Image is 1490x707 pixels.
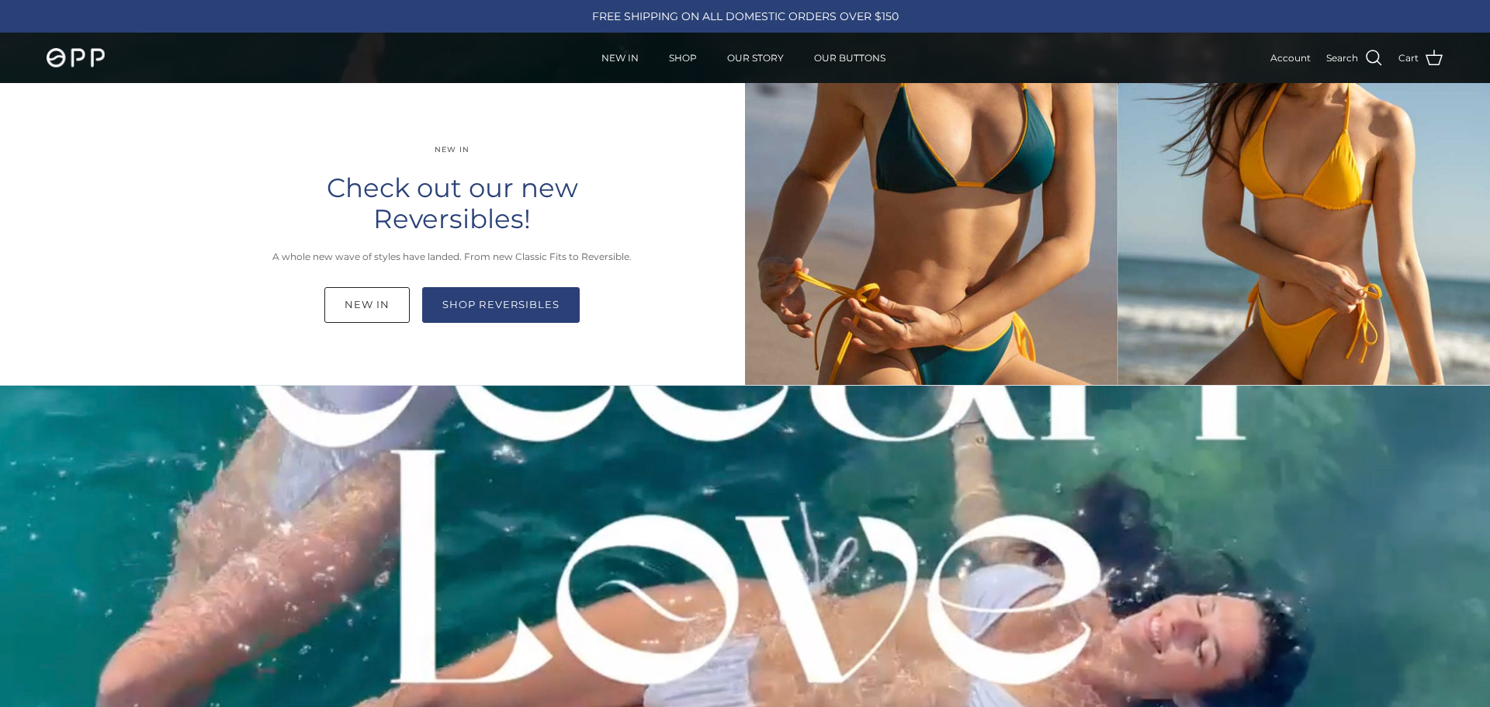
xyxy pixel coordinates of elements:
[1326,48,1383,68] a: Search
[587,34,653,82] a: NEW IN
[1398,48,1443,68] a: Cart
[655,34,711,82] a: SHOP
[324,287,410,323] a: NEW IN
[1326,50,1358,65] span: Search
[232,34,1255,82] div: Primary
[800,34,899,82] a: OUR BUTTONS
[422,287,580,323] a: Shop Reversibles
[255,250,650,264] p: A whole new wave of styles have landed. From new Classic Fits to Reversible.
[1270,50,1311,65] a: Account
[255,172,650,236] div: Check out our new Reversibles!
[47,48,105,68] img: OPP Swimwear
[255,145,650,154] div: NEW IN
[713,34,798,82] a: OUR STORY
[483,9,1007,23] div: FREE SHIPPING ON ALL DOMESTIC ORDERS OVER $150
[1398,50,1419,65] span: Cart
